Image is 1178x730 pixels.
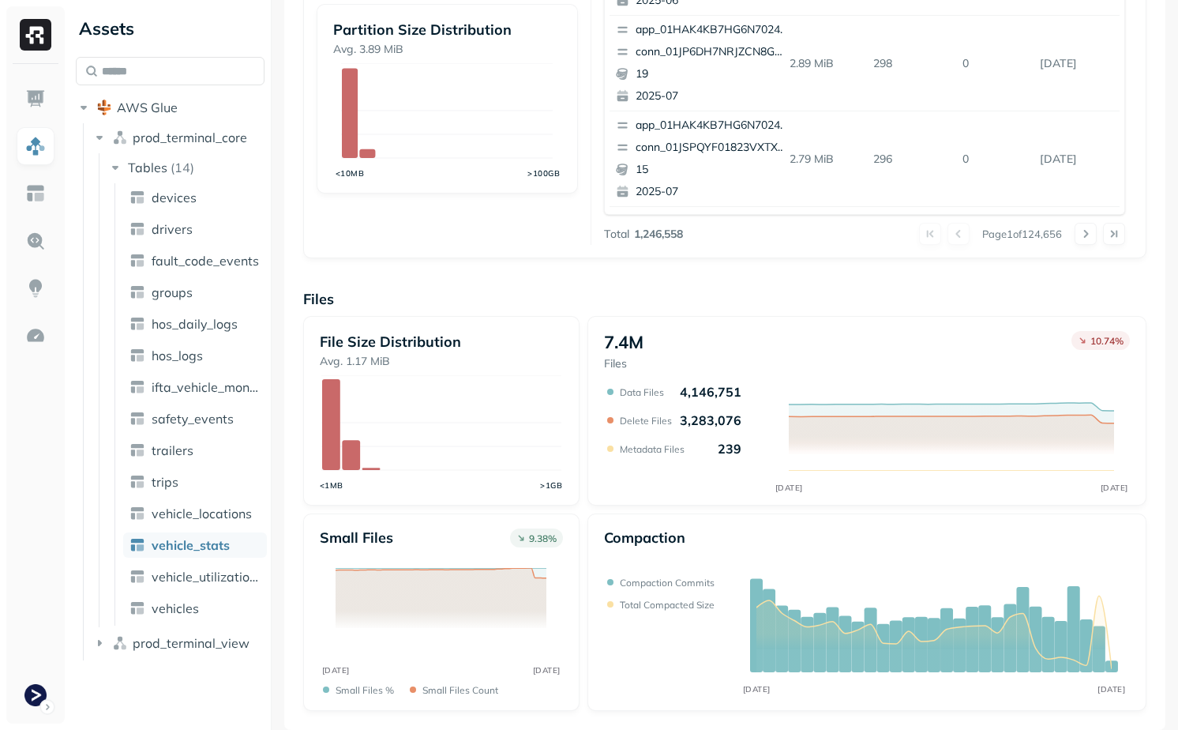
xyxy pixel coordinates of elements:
[123,343,267,368] a: hos_logs
[1090,335,1124,347] p: 10.74 %
[604,356,643,371] p: Files
[636,140,789,156] p: conn_01JSPQYF01823VXTX85SV0HHP6
[320,480,343,491] tspan: <1MB
[1097,684,1125,694] tspan: [DATE]
[123,374,267,400] a: ifta_vehicle_months
[152,316,238,332] span: hos_daily_logs
[112,635,128,651] img: namespace
[76,16,264,41] div: Assets
[129,379,145,395] img: table
[680,412,741,428] p: 3,283,076
[867,50,956,77] p: 298
[123,311,267,337] a: hos_daily_logs
[541,480,563,491] tspan: >1GB
[783,145,868,173] p: 2.79 MiB
[129,316,145,332] img: table
[152,569,261,585] span: vehicle_utilization_day
[152,600,199,616] span: vehicles
[533,665,561,675] tspan: [DATE]
[422,684,498,696] p: Small files count
[123,185,267,210] a: devices
[956,50,1034,77] p: 0
[123,248,267,273] a: fault_code_events
[25,325,46,346] img: Optimization
[25,278,46,299] img: Insights
[320,354,562,369] p: Avg. 1.17 MiB
[129,190,145,205] img: table
[25,183,46,204] img: Asset Explorer
[636,162,789,178] p: 15
[129,600,145,616] img: table
[336,168,365,179] tspan: <10MB
[982,227,1062,241] p: Page 1 of 124,656
[152,442,193,458] span: trailers
[152,253,259,269] span: fault_code_events
[123,564,267,589] a: vehicle_utilization_day
[610,111,796,206] button: app_01HAK4KB7HG6N7024210G3S8D5conn_01JSPQYF01823VXTX85SV0HHP6152025-07
[604,227,629,242] p: Total
[25,88,46,109] img: Dashboard
[1034,50,1120,77] p: Sep 12, 2025
[123,438,267,463] a: trailers
[528,168,561,179] tspan: >100GB
[96,100,112,115] img: root
[322,665,350,675] tspan: [DATE]
[129,442,145,458] img: table
[129,253,145,269] img: table
[20,19,51,51] img: Ryft
[636,88,789,104] p: 2025-07
[117,100,178,115] span: AWS Glue
[171,160,194,175] p: ( 14 )
[129,474,145,490] img: table
[303,290,1146,308] p: Files
[123,501,267,526] a: vehicle_locations
[620,443,685,455] p: Metadata Files
[107,155,266,180] button: Tables(14)
[620,386,664,398] p: Data Files
[152,506,252,521] span: vehicle_locations
[604,331,643,353] p: 7.4M
[333,42,561,57] p: Avg. 3.89 MiB
[152,379,261,395] span: ifta_vehicle_months
[123,280,267,305] a: groups
[620,415,672,427] p: Delete Files
[133,130,247,145] span: prod_terminal_core
[24,684,47,706] img: Terminal
[1034,145,1120,173] p: Sep 14, 2025
[123,406,267,431] a: safety_events
[92,125,265,150] button: prod_terminal_core
[152,411,234,427] span: safety_events
[634,227,683,242] p: 1,246,558
[129,569,145,585] img: table
[680,384,741,400] p: 4,146,751
[129,506,145,521] img: table
[636,44,789,60] p: conn_01JP6DH7NRJZCN8GVEFYQDQPD1
[129,221,145,237] img: table
[610,207,796,302] button: app_01HAK4KB7HG6N7024210G3S8D5conn_01JVQQQYEAFTBB3A2NBR0NFFA8172025-07
[783,50,868,77] p: 2.89 MiB
[320,529,393,547] p: Small files
[775,483,802,493] tspan: [DATE]
[152,348,203,363] span: hos_logs
[1100,483,1127,493] tspan: [DATE]
[129,348,145,363] img: table
[336,684,394,696] p: Small files %
[604,529,685,547] p: Compaction
[123,216,267,242] a: drivers
[636,118,789,134] p: app_01HAK4KB7HG6N7024210G3S8D5
[152,537,230,553] span: vehicle_stats
[320,333,562,351] p: File Size Distribution
[152,284,193,300] span: groups
[742,684,770,694] tspan: [DATE]
[152,190,197,205] span: devices
[25,136,46,156] img: Assets
[123,532,267,558] a: vehicle_stats
[152,474,178,490] span: trips
[112,130,128,145] img: namespace
[867,145,956,173] p: 296
[620,577,715,589] p: Compaction commits
[718,441,741,457] p: 239
[133,635,249,651] span: prod_terminal_view
[129,537,145,553] img: table
[610,16,796,111] button: app_01HAK4KB7HG6N7024210G3S8D5conn_01JP6DH7NRJZCN8GVEFYQDQPD1192025-07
